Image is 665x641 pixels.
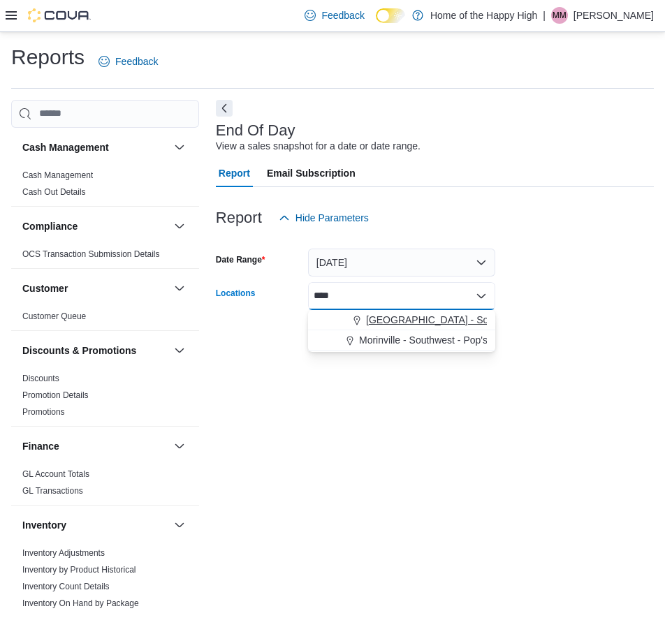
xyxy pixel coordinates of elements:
[22,249,160,260] span: OCS Transaction Submission Details
[11,308,199,330] div: Customer
[22,374,59,383] a: Discounts
[553,7,567,24] span: MM
[22,565,136,575] a: Inventory by Product Historical
[273,204,374,232] button: Hide Parameters
[22,485,83,496] span: GL Transactions
[11,167,199,206] div: Cash Management
[22,170,93,181] span: Cash Management
[22,469,89,479] a: GL Account Totals
[216,209,262,226] h3: Report
[22,439,59,453] h3: Finance
[376,8,405,23] input: Dark Mode
[22,373,59,384] span: Discounts
[115,54,158,68] span: Feedback
[22,390,89,400] a: Promotion Details
[551,7,568,24] div: Matthew Masnyk
[22,582,110,591] a: Inventory Count Details
[22,170,93,180] a: Cash Management
[22,548,105,558] a: Inventory Adjustments
[22,186,86,198] span: Cash Out Details
[543,7,546,24] p: |
[22,407,65,417] a: Promotions
[22,187,86,197] a: Cash Out Details
[366,313,587,327] span: [GEOGRAPHIC_DATA] - Southglen - Fire & Flower
[22,219,168,233] button: Compliance
[22,344,136,358] h3: Discounts & Promotions
[22,406,65,418] span: Promotions
[171,342,188,359] button: Discounts & Promotions
[171,517,188,533] button: Inventory
[299,1,370,29] a: Feedback
[22,140,168,154] button: Cash Management
[22,598,139,609] span: Inventory On Hand by Package
[267,159,356,187] span: Email Subscription
[22,547,105,559] span: Inventory Adjustments
[22,311,86,321] a: Customer Queue
[308,330,495,351] button: Morinville - Southwest - Pop's Cannabis
[22,140,109,154] h3: Cash Management
[22,439,168,453] button: Finance
[308,310,495,330] button: [GEOGRAPHIC_DATA] - Southglen - Fire & Flower
[359,333,532,347] span: Morinville - Southwest - Pop's Cannabis
[430,7,537,24] p: Home of the Happy High
[216,122,295,139] h3: End Of Day
[171,139,188,156] button: Cash Management
[216,100,233,117] button: Next
[11,246,199,268] div: Compliance
[11,466,199,505] div: Finance
[11,370,199,426] div: Discounts & Promotions
[22,598,139,608] a: Inventory On Hand by Package
[171,438,188,455] button: Finance
[22,281,68,295] h3: Customer
[171,218,188,235] button: Compliance
[216,139,421,154] div: View a sales snapshot for a date or date range.
[321,8,364,22] span: Feedback
[22,564,136,575] span: Inventory by Product Historical
[22,518,66,532] h3: Inventory
[22,390,89,401] span: Promotion Details
[295,211,369,225] span: Hide Parameters
[308,310,495,351] div: Choose from the following options
[22,281,168,295] button: Customer
[22,311,86,322] span: Customer Queue
[216,288,256,299] label: Locations
[11,43,85,71] h1: Reports
[171,280,188,297] button: Customer
[308,249,495,277] button: [DATE]
[22,518,168,532] button: Inventory
[573,7,654,24] p: [PERSON_NAME]
[22,581,110,592] span: Inventory Count Details
[22,249,160,259] a: OCS Transaction Submission Details
[476,290,487,302] button: Close list of options
[219,159,250,187] span: Report
[216,254,265,265] label: Date Range
[28,8,91,22] img: Cova
[22,469,89,480] span: GL Account Totals
[22,219,78,233] h3: Compliance
[22,344,168,358] button: Discounts & Promotions
[93,47,163,75] a: Feedback
[22,486,83,496] a: GL Transactions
